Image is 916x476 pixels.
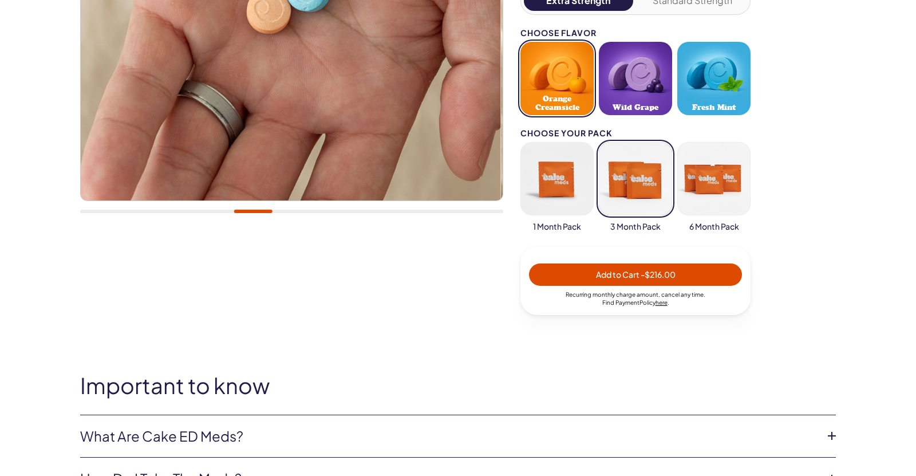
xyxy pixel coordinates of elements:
span: Fresh Mint [692,103,736,112]
div: Choose your pack [520,129,751,137]
h2: Important to know [80,373,836,398]
span: Orange Creamsicle [524,95,590,112]
div: Choose Flavor [520,29,751,37]
span: Add to Cart [596,269,676,280]
a: What are Cake ED Meds? [80,427,818,446]
span: 1 Month Pack [533,221,581,233]
span: - $216.00 [641,269,676,280]
div: Recurring monthly charge amount , cancel any time. Policy . [529,290,742,306]
span: Wild Grape [613,103,658,112]
span: 3 Month Pack [610,221,661,233]
button: Add to Cart -$216.00 [529,263,742,286]
a: here [656,299,668,306]
span: Find Payment [602,299,639,306]
span: 6 Month Pack [689,221,739,233]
